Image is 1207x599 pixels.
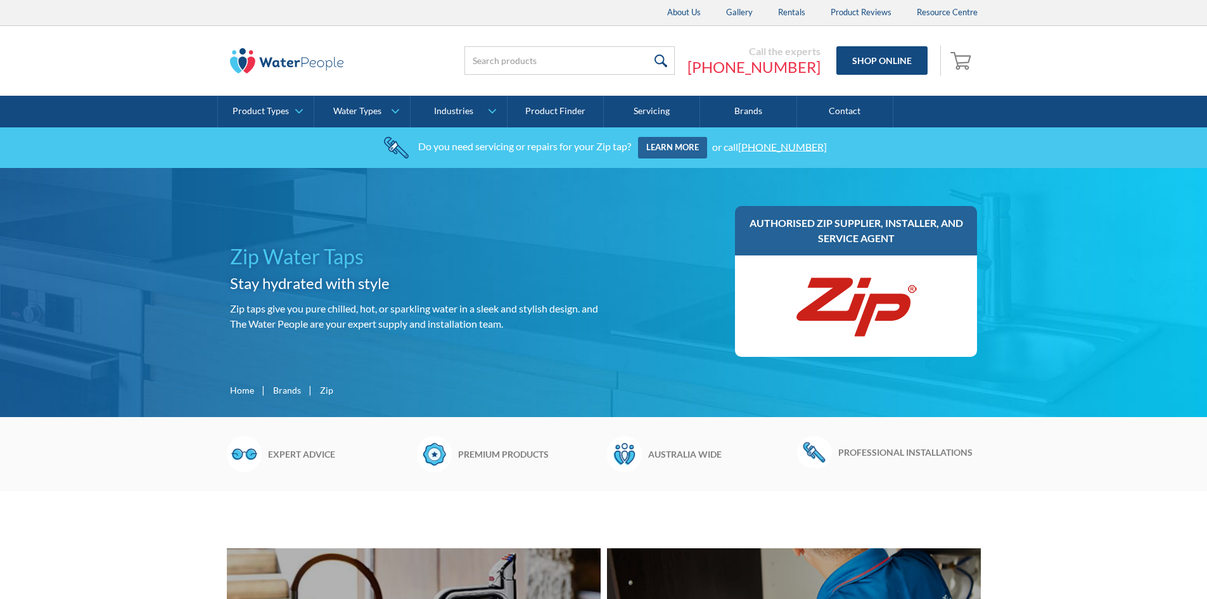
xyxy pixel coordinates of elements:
div: Product Types [233,106,289,117]
a: Open empty cart [947,46,978,76]
div: Industries [434,106,473,117]
a: [PHONE_NUMBER] [738,140,827,152]
img: The Water People [230,48,344,74]
a: [PHONE_NUMBER] [687,58,821,77]
h6: Professional installations [838,446,981,459]
a: Water Types [314,96,410,127]
a: Brands [700,96,796,127]
div: Water Types [333,106,381,117]
a: Contact [797,96,893,127]
a: Brands [273,383,301,397]
a: Home [230,383,254,397]
a: Industries [411,96,506,127]
div: Call the experts [687,45,821,58]
img: shopping cart [950,50,974,70]
div: | [307,382,314,397]
a: Product Types [218,96,314,127]
img: Wrench [797,436,832,468]
img: Badge [417,436,452,472]
a: Learn more [638,137,707,158]
h3: Authorised Zip supplier, installer, and service agent [748,216,965,246]
a: Product Finder [508,96,604,127]
div: Zip [320,383,333,397]
a: Servicing [604,96,700,127]
h6: Expert advice [268,448,411,461]
img: Waterpeople Symbol [607,436,642,472]
h1: Zip Water Taps [230,242,599,272]
h6: Australia wide [648,448,791,461]
img: Glasses [227,436,262,472]
div: Do you need servicing or repairs for your Zip tap? [418,140,631,152]
div: or call [712,140,827,152]
a: Shop Online [836,46,928,75]
h2: Stay hydrated with style [230,272,599,295]
h6: Premium products [458,448,601,461]
div: | [260,382,267,397]
p: Zip taps give you pure chilled, hot, or sparkling water in a sleek and stylish design. and The Wa... [230,301,599,332]
img: Zip [793,268,919,344]
input: Search products [464,46,675,75]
